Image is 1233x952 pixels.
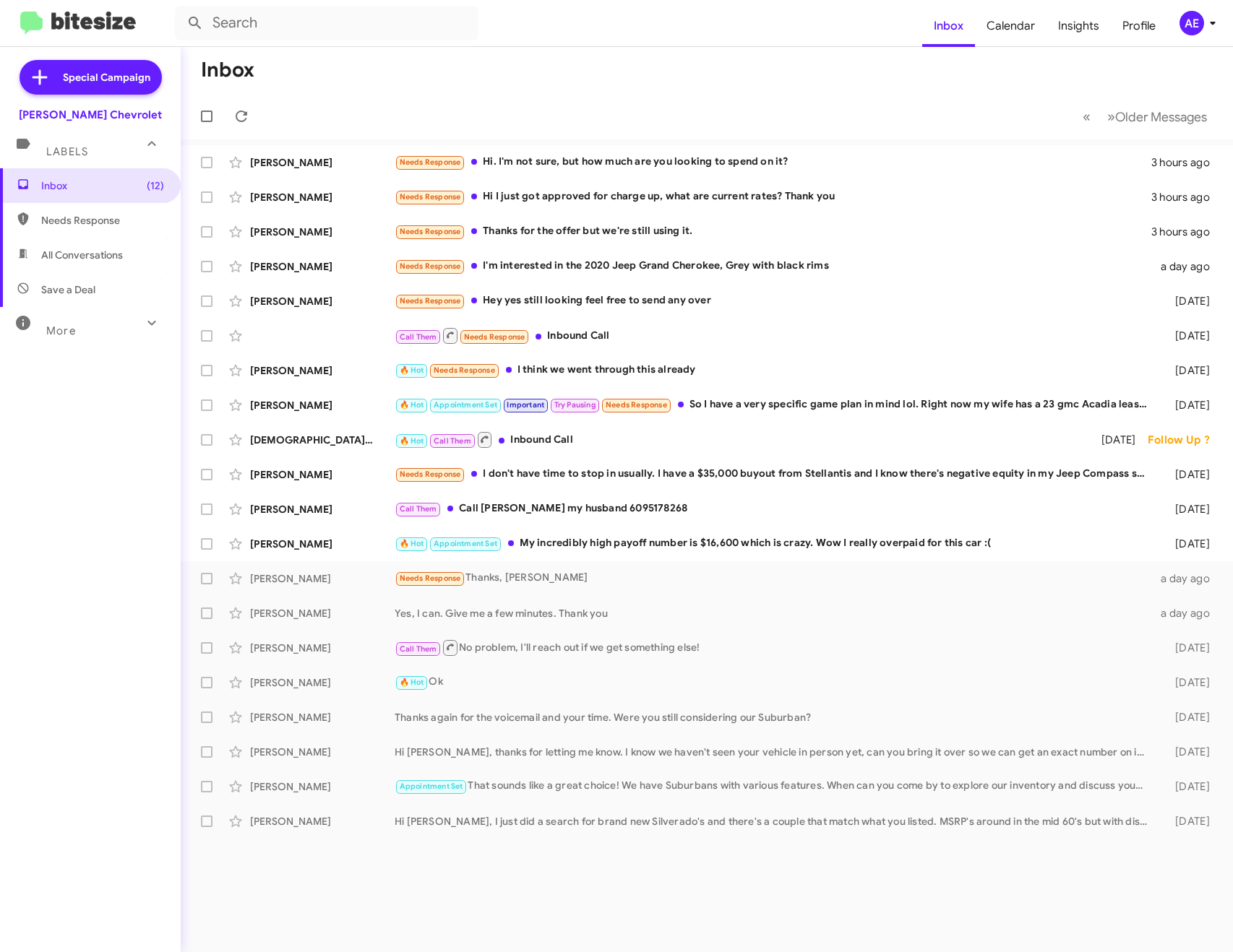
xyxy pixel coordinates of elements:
[250,294,395,308] div: [PERSON_NAME]
[434,400,497,410] span: Appointment Set
[395,189,1151,205] div: Hi I just got approved for charge up, what are current rates? Thank you
[250,606,395,620] div: [PERSON_NAME]
[395,397,1154,413] div: So I have a very specific game plan in mind lol. Right now my wife has a 23 gmc Acadia lease of $...
[1154,537,1221,551] div: [DATE]
[1154,745,1221,759] div: [DATE]
[395,639,1154,657] div: No problem, I'll reach out if we get something else!
[250,398,395,412] div: [PERSON_NAME]
[400,227,461,236] span: Needs Response
[400,400,424,410] span: 🔥 Hot
[63,70,150,85] span: Special Campaign
[250,779,395,794] div: [PERSON_NAME]
[395,326,1154,345] div: Inbound Call
[41,213,164,228] span: Needs Response
[922,5,975,47] a: Inbox
[400,296,461,306] span: Needs Response
[1083,108,1091,126] span: «
[395,258,1154,274] div: I'm interested in the 2020 Jeep Grand Cherokee, Grey with black rims
[395,293,1154,309] div: Hey yes still looking feel free to send any over
[464,332,525,342] span: Needs Response
[1154,779,1221,794] div: [DATE]
[250,502,395,516] div: [PERSON_NAME]
[400,192,461,202] span: Needs Response
[1154,814,1221,828] div: [DATE]
[1075,102,1216,131] nav: Page navigation example
[1154,675,1221,690] div: [DATE]
[1154,259,1221,274] div: a day ago
[606,400,667,410] span: Needs Response
[395,535,1154,552] div: My incredibly high payoff number is $16,600 which is crazy. Wow I really overpaid for this car :(
[400,157,461,167] span: Needs Response
[1154,294,1221,308] div: [DATE]
[507,400,544,410] span: Important
[19,108,162,122] div: [PERSON_NAME] Chevrolet
[1151,155,1221,170] div: 3 hours ago
[250,467,395,482] div: [PERSON_NAME]
[250,225,395,239] div: [PERSON_NAME]
[250,745,395,759] div: [PERSON_NAME]
[400,678,424,687] span: 🔥 Hot
[400,469,461,479] span: Needs Response
[147,178,164,193] span: (12)
[175,6,478,40] input: Search
[395,362,1154,378] div: I think we went through this already
[250,190,395,204] div: [PERSON_NAME]
[400,365,424,375] span: 🔥 Hot
[250,710,395,724] div: [PERSON_NAME]
[1154,571,1221,586] div: a day ago
[250,259,395,274] div: [PERSON_NAME]
[250,675,395,690] div: [PERSON_NAME]
[1151,225,1221,239] div: 3 hours ago
[201,59,254,82] h1: Inbox
[554,400,596,410] span: Try Pausing
[395,501,1154,517] div: Call [PERSON_NAME] my husband 6095178268
[250,363,395,378] div: [PERSON_NAME]
[395,430,1086,449] div: Inbound Call
[434,539,497,548] span: Appointment Set
[46,145,88,158] span: Labels
[1154,363,1221,378] div: [DATE]
[1107,108,1115,126] span: »
[395,674,1154,691] div: Ok
[41,178,164,193] span: Inbox
[1154,398,1221,412] div: [DATE]
[400,539,424,548] span: 🔥 Hot
[1154,502,1221,516] div: [DATE]
[250,641,395,655] div: [PERSON_NAME]
[395,745,1154,759] div: Hi [PERSON_NAME], thanks for letting me know. I know we haven't seen your vehicle in person yet, ...
[250,537,395,551] div: [PERSON_NAME]
[434,365,495,375] span: Needs Response
[1154,641,1221,655] div: [DATE]
[41,282,95,297] span: Save a Deal
[1047,5,1111,47] a: Insights
[400,574,461,583] span: Needs Response
[1154,710,1221,724] div: [DATE]
[1099,102,1216,131] button: Next
[400,436,424,446] span: 🔥 Hot
[434,436,471,446] span: Call Them
[46,324,76,337] span: More
[250,155,395,170] div: [PERSON_NAME]
[250,433,395,447] div: [DEMOGRAPHIC_DATA][PERSON_NAME] [PERSON_NAME]
[250,814,395,828] div: [PERSON_NAME]
[400,504,437,514] span: Call Them
[1111,5,1167,47] a: Profile
[1151,190,1221,204] div: 3 hours ago
[1086,433,1148,447] div: [DATE]
[1167,11,1217,35] button: AE
[400,332,437,342] span: Call Them
[1154,467,1221,482] div: [DATE]
[250,571,395,586] div: [PERSON_NAME]
[975,5,1047,47] span: Calendar
[20,60,162,95] a: Special Campaign
[1180,11,1204,35] div: AE
[395,778,1154,795] div: That sounds like a great choice! We have Suburbans with various features. When can you come by to...
[400,782,463,791] span: Appointment Set
[400,644,437,654] span: Call Them
[395,154,1151,170] div: Hi. I'm not sure, but how much are you looking to spend on it?
[1115,109,1207,125] span: Older Messages
[395,223,1151,240] div: Thanks for the offer but we're still using it.
[41,248,123,262] span: All Conversations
